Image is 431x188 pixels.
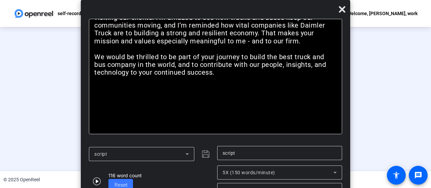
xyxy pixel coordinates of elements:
[3,176,40,183] div: © 2025 OpenReel
[58,9,139,17] p: self-record test with multiple subjects
[414,171,422,179] mat-icon: message
[223,170,275,175] span: 5X (150 words/minute)
[392,171,400,179] mat-icon: accessibility
[94,151,107,157] span: script
[114,182,128,188] span: Reset
[13,7,54,20] img: OpenReel logo
[94,6,337,45] p: As the US Assurance Leader, I spend time across the [GEOGRAPHIC_DATA] visiting our clients. I’m a...
[223,149,337,157] input: Title
[108,172,142,179] div: 116 word count
[94,53,337,77] p: We would be thrilled to be part of your journey to build the best truck and bus company in the wo...
[347,9,418,17] div: Welcome, [PERSON_NAME], work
